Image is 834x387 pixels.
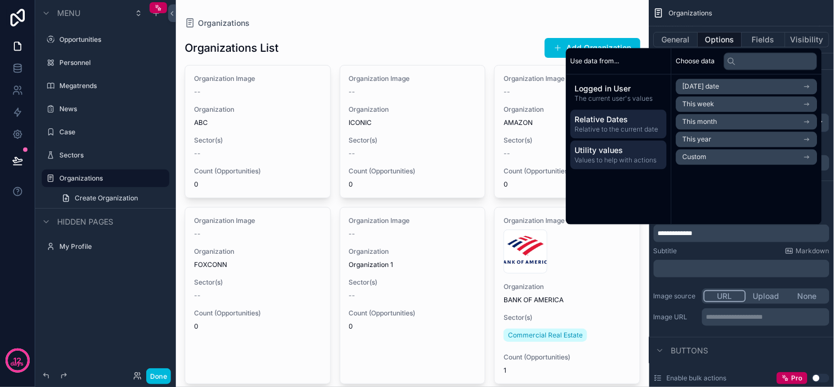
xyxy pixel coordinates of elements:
span: ABC [194,118,322,127]
span: Menu [57,8,80,19]
button: None [787,290,828,302]
span: -- [194,88,201,96]
span: Count (Opportunities) [349,309,477,318]
span: Organization 1 [349,260,477,269]
span: -- [194,291,201,300]
label: Opportunities [59,35,163,44]
p: days [11,359,24,368]
span: 0 [504,180,631,189]
label: Organizations [59,174,163,183]
label: Case [59,128,163,137]
span: Organization Image [504,74,631,83]
span: -- [349,230,356,238]
span: Organization [194,247,322,256]
span: Organization [504,105,631,114]
span: -- [349,291,356,300]
span: Sector(s) [349,136,477,145]
span: Values to help with actions [575,156,662,165]
span: Organization [194,105,322,114]
span: Count (Opportunities) [194,167,322,176]
span: Commercial Real Estate [508,331,583,340]
span: 0 [349,180,477,189]
span: Count (Opportunities) [194,309,322,318]
span: 0 [194,322,322,331]
span: Organization Image [504,216,631,225]
button: Add Organization [545,38,640,58]
label: Image source [654,292,698,301]
a: Organization Image--OrganizationAMAZONSector(s)--Count (Opportunities)0 [494,65,640,198]
a: Organizations [185,18,250,29]
div: scrollable content [654,225,830,242]
span: Markdown [796,247,830,255]
span: 0 [194,180,322,189]
span: -- [504,149,510,158]
span: Organization Image [349,74,477,83]
span: Organizations [669,9,713,18]
label: Sectors [59,151,163,160]
label: News [59,105,163,113]
button: Fields [742,32,786,47]
span: Sector(s) [349,278,477,287]
span: Hidden pages [57,216,113,227]
span: AMAZON [504,118,631,127]
span: Organization Image [194,216,322,225]
span: -- [194,230,201,238]
span: -- [504,88,510,96]
label: My Profile [59,242,163,251]
a: Commercial Real Estate [504,329,587,342]
button: Visibility [786,32,830,47]
span: Sector(s) [194,136,322,145]
button: Options [698,32,742,47]
span: Count (Opportunities) [504,353,631,362]
span: Create Organization [75,194,138,203]
span: Organization [504,282,631,291]
button: URL [704,290,746,302]
span: Organization [349,105,477,114]
span: Relative Dates [575,114,662,125]
label: Megatrends [59,81,163,90]
a: Markdown [785,247,830,255]
a: Organization ImageOrganizationBANK OF AMERICASector(s)Commercial Real EstateCount (Opportunities)1 [494,207,640,384]
p: 12 [13,355,21,366]
button: General [654,32,698,47]
span: 0 [349,322,477,331]
a: Create Organization [55,189,169,207]
span: Utility values [575,145,662,156]
label: Subtitle [654,247,677,255]
span: Sector(s) [504,313,631,322]
span: Count (Opportunities) [504,167,631,176]
span: ICONIC [349,118,477,127]
div: scrollable content [702,308,830,326]
span: BANK OF AMERICA [504,296,631,304]
span: 1 [504,366,631,375]
span: Buttons [671,345,709,356]
span: -- [194,149,201,158]
div: scrollable content [654,260,830,277]
span: Organizations [198,18,250,29]
span: Logged in User [575,83,662,94]
label: Personnel [59,58,163,67]
span: Organization Image [349,216,477,225]
span: Organization Image [194,74,322,83]
button: Upload [746,290,787,302]
span: Count (Opportunities) [349,167,477,176]
div: scrollable content [566,74,671,173]
a: Organization Image--OrganizationOrganization 1Sector(s)--Count (Opportunities)0 [340,207,486,384]
h1: Organizations List [185,40,279,56]
span: Sector(s) [194,278,322,287]
span: FOXCONN [194,260,322,269]
a: Organization Image--OrganizationICONICSector(s)--Count (Opportunities)0 [340,65,486,198]
span: Organization [349,247,477,256]
span: Sector(s) [504,136,631,145]
span: The current user's values [575,94,662,103]
a: Organization Image--OrganizationFOXCONNSector(s)--Count (Opportunities)0 [185,207,331,384]
span: -- [349,88,356,96]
